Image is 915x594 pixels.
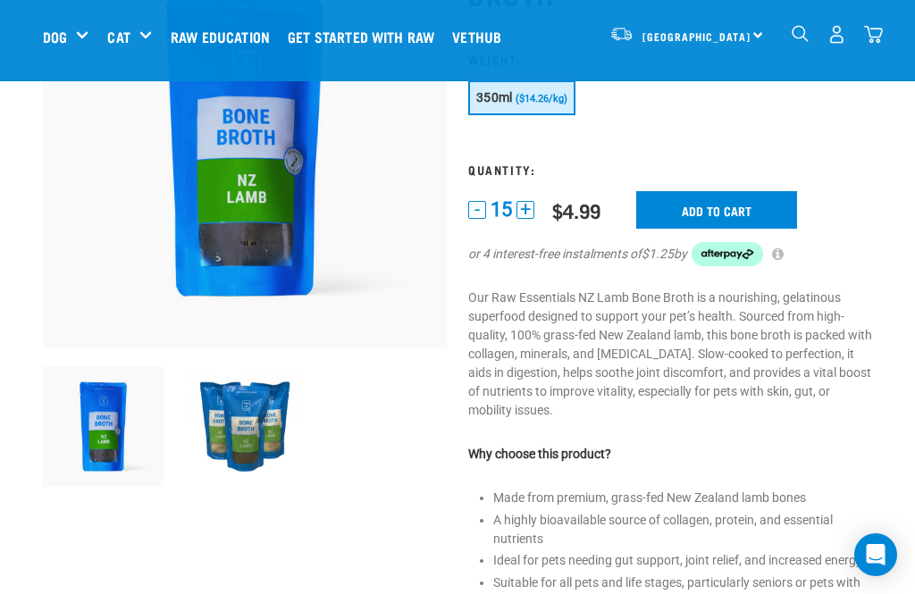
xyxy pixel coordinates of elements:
[468,80,575,115] button: 350ml ($14.26/kg)
[493,511,872,548] li: A highly bioavailable source of collagen, protein, and essential nutrients
[283,1,448,72] a: Get started with Raw
[864,25,883,44] img: home-icon@2x.png
[166,1,283,72] a: Raw Education
[493,489,872,507] li: Made from premium, grass-fed New Zealand lamb bones
[476,90,513,105] span: 350ml
[636,191,797,229] input: Add to cart
[642,33,751,39] span: [GEOGRAPHIC_DATA]
[43,26,67,47] a: Dog
[468,163,872,176] h3: Quantity:
[854,533,897,576] div: Open Intercom Messenger
[43,366,164,487] img: Raw Essentials New Zealand Lamb Bone Broth For Cats & Dogs
[468,201,486,219] button: -
[468,242,872,267] div: or 4 interest-free instalments of by
[516,201,534,219] button: +
[493,551,872,570] li: Ideal for pets needing gut support, joint relief, and increased energy
[491,200,512,219] span: 15
[185,366,306,487] img: Raw Essentials Lamb Pet Bone Broth Trio.jpg
[792,25,809,42] img: home-icon-1@2x.png
[692,242,763,267] img: Afterpay
[107,26,130,47] a: Cat
[468,289,872,420] p: Our Raw Essentials NZ Lamb Bone Broth is a nourishing, gelatinous superfood designed to support y...
[468,447,611,461] strong: Why choose this product?
[552,199,600,222] div: $4.99
[827,25,846,44] img: user.png
[609,26,634,42] img: van-moving.png
[448,1,515,72] a: Vethub
[642,245,674,264] span: $1.25
[516,93,567,105] span: ($14.26/kg)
